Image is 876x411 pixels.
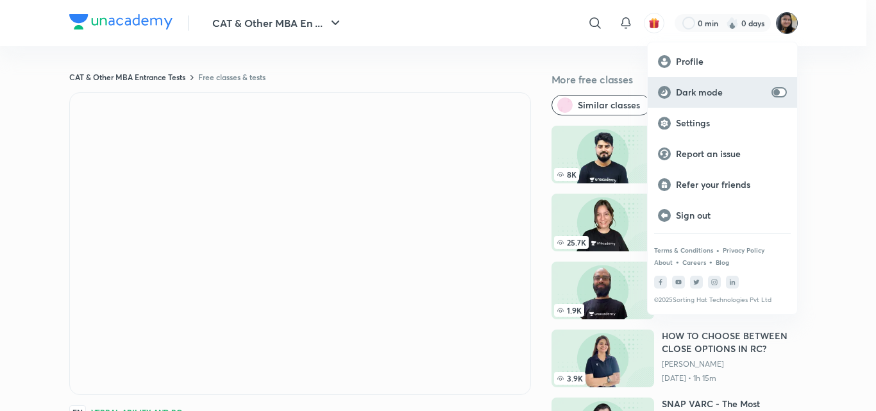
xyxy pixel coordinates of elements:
[709,256,713,267] div: •
[676,148,787,160] p: Report an issue
[716,258,729,266] a: Blog
[676,117,787,129] p: Settings
[654,246,713,254] a: Terms & Conditions
[716,244,720,256] div: •
[682,258,706,266] a: Careers
[676,87,766,98] p: Dark mode
[723,246,764,254] a: Privacy Policy
[676,179,787,190] p: Refer your friends
[648,169,797,200] a: Refer your friends
[648,108,797,138] a: Settings
[648,46,797,77] a: Profile
[654,296,791,304] p: © 2025 Sorting Hat Technologies Pvt Ltd
[676,56,787,67] p: Profile
[654,258,673,266] a: About
[676,210,787,221] p: Sign out
[675,256,680,267] div: •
